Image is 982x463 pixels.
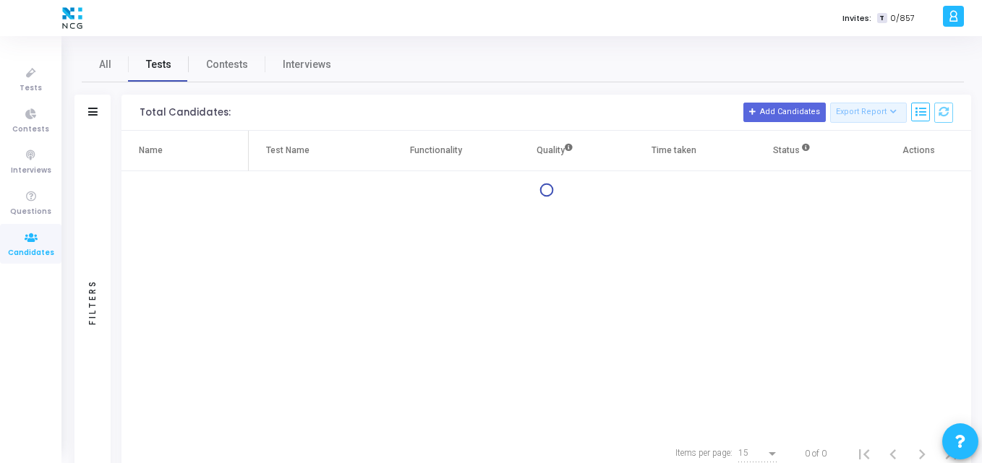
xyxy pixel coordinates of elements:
img: logo [59,4,86,33]
span: Contests [12,124,49,136]
span: All [99,57,111,72]
button: Export Report [830,103,908,123]
th: Quality [495,131,615,171]
th: Status [733,131,853,171]
div: 0 of 0 [805,447,827,460]
th: Actions [853,131,972,171]
mat-select: Items per page: [738,449,779,459]
span: 0/857 [890,12,915,25]
button: Add Candidates [743,103,826,121]
label: Invites: [842,12,871,25]
th: Functionality [377,131,496,171]
span: Contests [206,57,248,72]
div: Name [139,142,163,158]
span: 15 [738,448,748,458]
span: Candidates [8,247,54,259]
div: Items per page: [675,446,733,459]
th: Test Name [249,131,376,171]
div: Total Candidates: [140,107,231,118]
div: Time taken [652,142,696,158]
div: Filters [86,222,99,381]
span: Tests [20,82,42,95]
span: T [877,13,887,24]
span: Questions [10,206,51,218]
span: Interviews [283,57,331,72]
span: Tests [146,57,171,72]
span: Interviews [11,165,51,177]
